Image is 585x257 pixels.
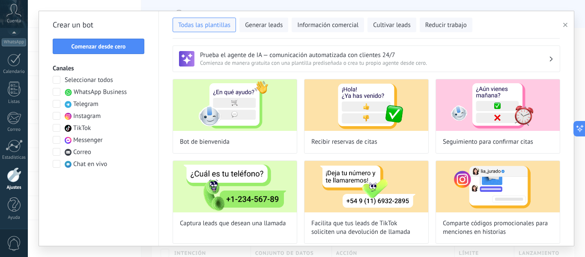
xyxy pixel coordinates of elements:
img: Facilita que tus leads de TikTok soliciten una devolución de llamada [304,161,428,212]
div: Estadísticas [2,155,27,160]
span: Messenger [73,136,103,145]
button: Cultivar leads [367,18,416,32]
span: Seguimiento para confirmar citas [443,138,533,146]
span: WhatsApp Business [74,88,127,97]
span: Todas las plantillas [178,21,230,30]
img: Recibir reservas de citas [304,79,428,131]
span: Reducir trabajo [425,21,467,30]
div: Ayuda [2,215,27,221]
img: Bot de bienvenida [173,79,297,131]
button: Información comercial [292,18,364,32]
button: Comenzar desde cero [53,39,144,54]
img: Captura leads que desean una llamada [173,161,297,212]
span: Generar leads [245,21,283,30]
div: Ajustes [2,185,27,190]
span: Recibir reservas de citas [311,138,377,146]
span: Cuenta [7,18,21,24]
span: Cultivar leads [373,21,410,30]
h2: Crear un bot [53,18,145,32]
span: Chat en vivo [73,160,107,169]
button: Todas las plantillas [173,18,236,32]
span: TikTok [73,124,91,133]
span: Seleccionar todos [65,76,113,85]
button: Reducir trabajo [420,18,472,32]
div: Calendario [2,69,27,75]
div: Correo [2,127,27,133]
span: Instagram [73,112,101,121]
span: Telegram [73,100,98,109]
span: Facilita que tus leads de TikTok soliciten una devolución de llamada [311,219,421,236]
div: Listas [2,99,27,105]
span: Comienza de manera gratuita con una plantilla prediseñada o crea tu propio agente desde cero. [200,59,549,67]
span: Comenzar desde cero [72,43,126,49]
h3: Prueba el agente de IA — comunicación automatizada con clientes 24/7 [200,51,549,59]
span: Bot de bienvenida [180,138,230,146]
h3: Canales [53,64,145,73]
span: Información comercial [297,21,358,30]
span: Captura leads que desean una llamada [180,219,286,228]
img: Seguimiento para confirmar citas [436,79,560,131]
span: Comparte códigos promocionales para menciones en historias [443,219,553,236]
div: WhatsApp [2,38,26,46]
span: Correo [73,148,91,157]
button: Generar leads [239,18,288,32]
img: Comparte códigos promocionales para menciones en historias [436,161,560,212]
